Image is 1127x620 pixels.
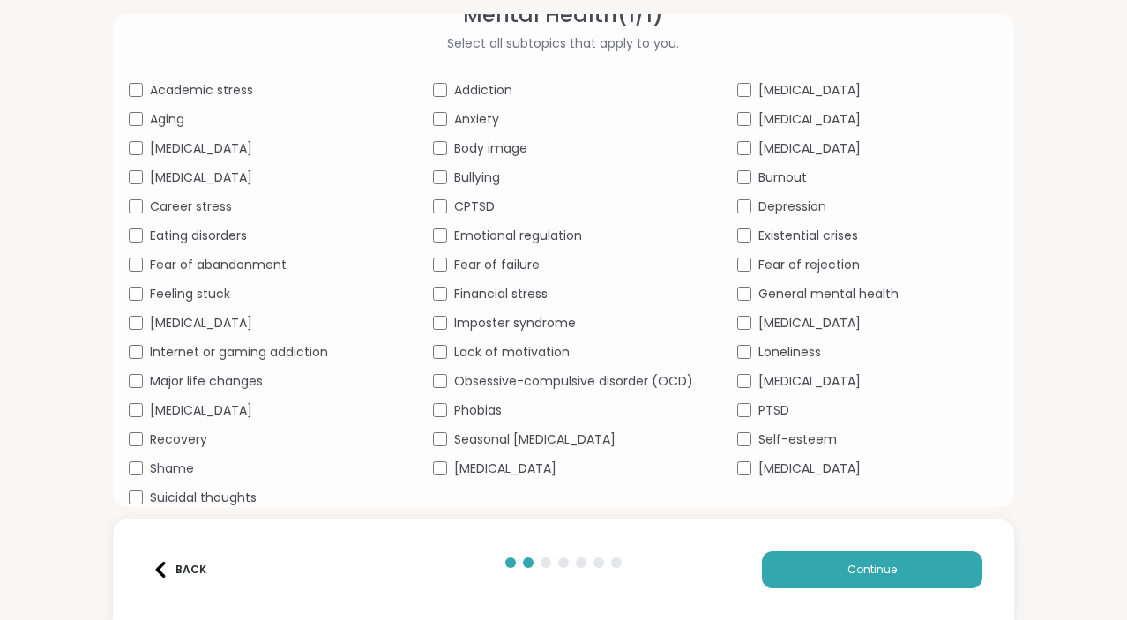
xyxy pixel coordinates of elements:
[150,459,194,478] span: Shame
[758,198,826,216] span: Depression
[150,401,252,420] span: [MEDICAL_DATA]
[454,314,576,332] span: Imposter syndrome
[454,110,499,129] span: Anxiety
[454,430,616,449] span: Seasonal [MEDICAL_DATA]
[454,139,527,158] span: Body image
[454,285,548,303] span: Financial stress
[758,256,860,274] span: Fear of rejection
[150,372,263,391] span: Major life changes
[150,81,253,100] span: Academic stress
[145,551,215,588] button: Back
[454,372,693,391] span: Obsessive-compulsive disorder (OCD)
[758,343,821,362] span: Loneliness
[447,34,679,53] span: Select all subtopics that apply to you.
[454,343,570,362] span: Lack of motivation
[758,401,789,420] span: PTSD
[153,562,206,578] div: Back
[150,256,287,274] span: Fear of abandonment
[454,227,582,245] span: Emotional regulation
[758,314,861,332] span: [MEDICAL_DATA]
[454,198,495,216] span: CPTSD
[758,168,807,187] span: Burnout
[762,551,982,588] button: Continue
[150,285,230,303] span: Feeling stuck
[150,198,232,216] span: Career stress
[150,343,328,362] span: Internet or gaming addiction
[758,430,837,449] span: Self-esteem
[758,81,861,100] span: [MEDICAL_DATA]
[150,139,252,158] span: [MEDICAL_DATA]
[758,285,899,303] span: General mental health
[454,168,500,187] span: Bullying
[758,459,861,478] span: [MEDICAL_DATA]
[454,256,540,274] span: Fear of failure
[150,314,252,332] span: [MEDICAL_DATA]
[150,110,184,129] span: Aging
[150,168,252,187] span: [MEDICAL_DATA]
[758,372,861,391] span: [MEDICAL_DATA]
[150,227,247,245] span: Eating disorders
[150,489,257,507] span: Suicidal thoughts
[150,430,207,449] span: Recovery
[454,81,512,100] span: Addiction
[758,110,861,129] span: [MEDICAL_DATA]
[847,562,897,578] span: Continue
[454,459,556,478] span: [MEDICAL_DATA]
[758,227,858,245] span: Existential crises
[454,401,502,420] span: Phobias
[758,139,861,158] span: [MEDICAL_DATA]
